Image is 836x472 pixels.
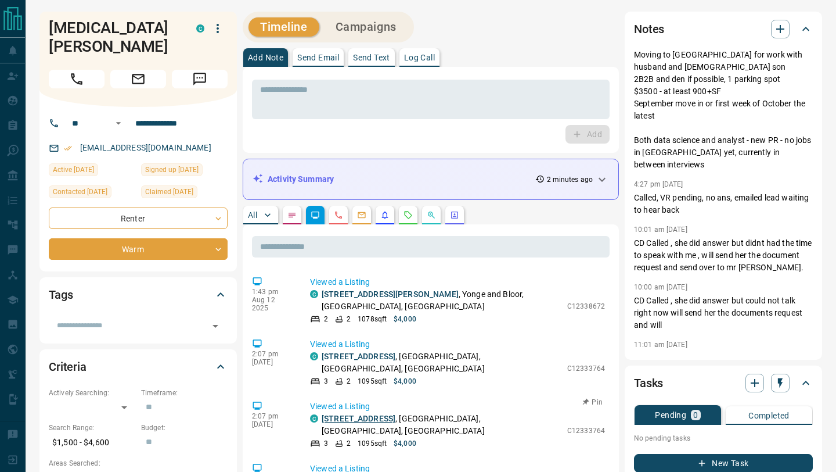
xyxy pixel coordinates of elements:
[53,164,94,176] span: Active [DATE]
[49,208,228,229] div: Renter
[49,238,228,260] div: Warm
[404,53,435,62] p: Log Call
[310,290,318,298] div: condos.ca
[394,438,416,449] p: $4,000
[322,288,561,313] p: , Yonge and Bloor, [GEOGRAPHIC_DATA], [GEOGRAPHIC_DATA]
[324,17,408,37] button: Campaigns
[324,376,328,387] p: 3
[358,376,387,387] p: 1095 sqft
[634,226,687,234] p: 10:01 am [DATE]
[634,237,813,274] p: CD Called , she did answer but didnt had the time to speak with me , will send her the document r...
[207,318,224,334] button: Open
[394,314,416,324] p: $4,000
[248,53,283,62] p: Add Note
[634,430,813,447] p: No pending tasks
[49,19,179,56] h1: [MEDICAL_DATA][PERSON_NAME]
[141,388,228,398] p: Timeframe:
[634,15,813,43] div: Notes
[310,276,605,288] p: Viewed a Listing
[172,70,228,88] span: Message
[634,369,813,397] div: Tasks
[141,185,228,202] div: Fri Jul 11 2025
[380,210,390,220] svg: Listing Alerts
[80,143,211,152] a: [EMAIL_ADDRESS][DOMAIN_NAME]
[322,413,561,437] p: , [GEOGRAPHIC_DATA], [GEOGRAPHIC_DATA], [GEOGRAPHIC_DATA]
[322,351,561,375] p: , [GEOGRAPHIC_DATA], [GEOGRAPHIC_DATA], [GEOGRAPHIC_DATA]
[248,211,257,219] p: All
[310,352,318,360] div: condos.ca
[253,169,609,190] div: Activity Summary2 minutes ago
[634,180,683,188] p: 4:27 pm [DATE]
[248,17,319,37] button: Timeline
[252,296,293,312] p: Aug 12 2025
[252,288,293,296] p: 1:43 pm
[567,363,605,374] p: C12333764
[252,358,293,366] p: [DATE]
[567,301,605,312] p: C12338672
[634,374,663,392] h2: Tasks
[49,388,135,398] p: Actively Searching:
[49,353,228,381] div: Criteria
[353,53,390,62] p: Send Text
[748,412,790,420] p: Completed
[111,116,125,130] button: Open
[324,438,328,449] p: 3
[49,433,135,452] p: $1,500 - $4,600
[394,376,416,387] p: $4,000
[145,164,199,176] span: Signed up [DATE]
[322,352,395,361] a: [STREET_ADDRESS]
[49,423,135,433] p: Search Range:
[252,412,293,420] p: 2:07 pm
[347,376,351,387] p: 2
[196,24,204,33] div: condos.ca
[634,192,813,216] p: Called, VR pending, no ans, emailed lead waiting to hear back
[634,283,687,291] p: 10:00 am [DATE]
[347,314,351,324] p: 2
[64,144,72,152] svg: Email Verified
[49,185,135,202] div: Fri Jul 11 2025
[334,210,343,220] svg: Calls
[49,281,228,309] div: Tags
[310,414,318,423] div: condos.ca
[324,314,328,324] p: 2
[567,425,605,436] p: C12333764
[634,49,813,171] p: Moving to [GEOGRAPHIC_DATA] for work with husband and [DEMOGRAPHIC_DATA] son 2B2B and den if poss...
[358,314,387,324] p: 1078 sqft
[357,210,366,220] svg: Emails
[49,163,135,180] div: Tue Aug 12 2025
[634,295,813,331] p: CD Called , she did answer but could not talk right now will send her the documents request and will
[310,338,605,351] p: Viewed a Listing
[110,70,166,88] span: Email
[322,289,459,299] a: [STREET_ADDRESS][PERSON_NAME]
[141,423,228,433] p: Budget:
[311,210,320,220] svg: Lead Browsing Activity
[427,210,436,220] svg: Opportunities
[403,210,413,220] svg: Requests
[49,285,73,304] h2: Tags
[347,438,351,449] p: 2
[576,397,610,407] button: Pin
[49,70,105,88] span: Call
[141,163,228,180] div: Thu Jul 10 2025
[310,401,605,413] p: Viewed a Listing
[634,341,687,349] p: 11:01 am [DATE]
[358,438,387,449] p: 1095 sqft
[547,174,593,185] p: 2 minutes ago
[655,411,686,419] p: Pending
[252,350,293,358] p: 2:07 pm
[53,186,107,198] span: Contacted [DATE]
[252,420,293,428] p: [DATE]
[450,210,459,220] svg: Agent Actions
[322,414,395,423] a: [STREET_ADDRESS]
[49,458,228,469] p: Areas Searched:
[268,173,334,185] p: Activity Summary
[297,53,339,62] p: Send Email
[49,357,87,376] h2: Criteria
[145,186,193,198] span: Claimed [DATE]
[287,210,297,220] svg: Notes
[693,411,698,419] p: 0
[634,20,664,38] h2: Notes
